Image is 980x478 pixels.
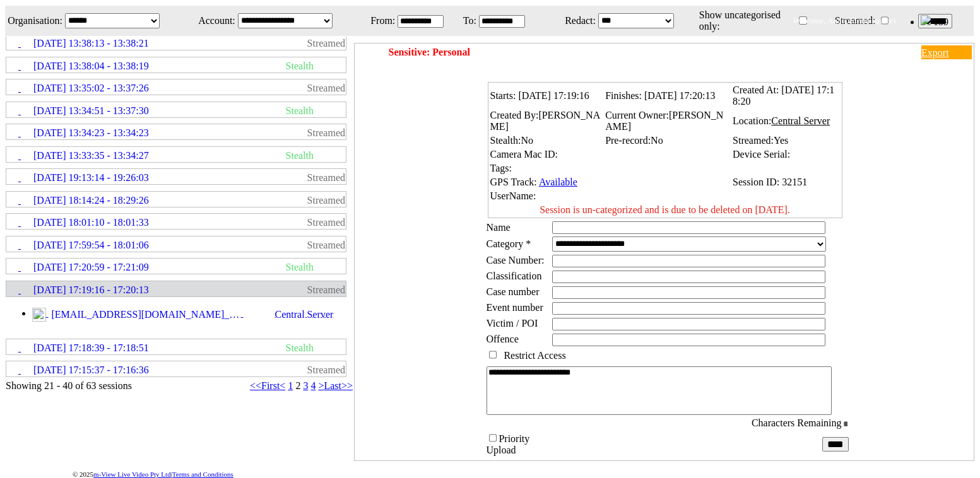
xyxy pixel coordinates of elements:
[7,259,345,273] a: [DATE] 17:20:59 - 17:21:09
[486,348,849,362] td: Restrict Access
[518,90,589,101] span: [DATE] 17:19:16
[651,135,663,146] span: No
[32,308,46,322] img: video24.svg
[7,58,345,72] a: [DATE] 13:38:04 - 13:38:19
[733,85,779,95] span: Created At:
[605,110,723,132] span: [PERSON_NAME]
[6,7,63,35] td: Organisation:
[295,380,300,391] span: 2
[521,135,533,146] span: No
[307,83,345,94] span: Streamed
[732,134,840,147] td: Streamed:
[490,163,512,173] span: Tags:
[490,177,537,187] span: GPS Track:
[310,380,316,391] a: 4
[793,16,896,25] span: Welcome, Aqil (Administrator)
[487,255,545,266] span: Case Number:
[487,318,538,329] span: Victim / POI
[7,362,345,376] a: [DATE] 17:15:37 - 17:16:36
[388,45,888,60] td: Sensitive: Personal
[172,470,233,478] a: Terms and Conditions
[7,103,345,117] a: [DATE] 13:34:51 - 13:37:30
[187,7,236,35] td: Account:
[7,80,345,94] a: [DATE] 13:35:02 - 13:37:26
[7,282,345,296] a: [DATE] 17:19:16 - 17:20:13
[307,38,345,49] span: Streamed
[307,195,345,206] span: Streamed
[644,90,715,101] span: [DATE] 17:20:13
[733,85,834,107] span: [DATE] 17:18:20
[490,109,604,133] td: Created By:
[539,177,577,187] a: Available
[7,340,345,354] a: [DATE] 17:18:39 - 17:18:51
[33,342,149,354] span: [DATE] 17:18:39 - 17:18:51
[286,342,314,354] span: Stealth
[33,127,149,139] span: [DATE] 13:34:23 - 13:34:23
[605,90,642,101] span: Finishes:
[685,417,849,429] div: Characters Remaining
[733,177,779,187] span: Session ID:
[733,149,790,160] span: Device Serial:
[33,150,149,161] span: [DATE] 13:33:35 - 13:34:27
[286,105,314,117] span: Stealth
[7,35,345,49] a: [DATE] 13:38:13 - 13:38:21
[33,105,149,117] span: [DATE] 13:34:51 - 13:37:30
[33,284,149,296] span: [DATE] 17:19:16 - 17:20:13
[7,192,345,206] a: [DATE] 18:14:24 - 18:29:26
[33,195,149,206] span: [DATE] 18:14:24 - 18:29:26
[49,309,241,320] span: matt@mview.com.au_2025_0924_171916_000.mp4
[487,222,511,233] label: Name
[318,380,324,391] a: >
[33,38,149,49] span: [DATE] 13:38:13 - 13:38:21
[487,433,530,455] label: Priority Upload
[307,172,345,184] span: Streamed
[7,237,345,251] a: [DATE] 17:59:54 - 18:01:06
[307,217,345,228] span: Streamed
[288,380,293,391] a: 1
[490,190,536,201] span: UserName:
[605,109,731,133] td: Current Owner:
[324,380,353,391] a: Last>>
[782,177,807,187] span: 32151
[540,204,790,215] span: Session is un-categorized and is due to be deleted on [DATE].
[540,7,596,35] td: Redact:
[33,61,149,72] span: [DATE] 13:38:04 - 13:38:19
[771,115,830,126] span: Central Server
[487,334,519,344] span: Offence
[7,148,345,161] a: [DATE] 13:33:35 - 13:34:27
[487,238,531,249] label: Category *
[6,380,132,391] span: Showing 21 - 40 of 63 sessions
[774,135,788,146] span: Yes
[921,45,972,59] a: Export
[7,214,345,228] a: [DATE] 18:01:10 - 18:01:33
[487,271,542,281] span: Classification
[307,240,345,251] span: Streamed
[33,172,149,184] span: [DATE] 19:13:14 - 19:26:03
[490,90,516,101] span: Starts:
[93,470,171,478] a: m-View Live Video Pty Ltd
[490,134,604,147] td: Stealth:
[933,16,948,27] span: 139
[487,286,540,297] span: Case number
[33,262,149,273] span: [DATE] 17:20:59 - 17:21:09
[921,15,931,25] img: bell25.png
[490,148,731,161] td: Camera Mac ID:
[307,364,345,376] span: Streamed
[286,150,314,161] span: Stealth
[33,217,149,228] span: [DATE] 18:01:10 - 18:01:33
[286,262,314,273] span: Stealth
[363,7,396,35] td: From:
[605,134,731,147] td: Pre-record:
[490,110,601,132] span: [PERSON_NAME]
[280,380,285,391] a: <
[7,170,345,184] a: [DATE] 19:13:14 - 19:26:03
[732,109,840,133] td: Location:
[303,380,308,391] a: 3
[250,380,280,391] a: <<First
[286,61,314,72] span: Stealth
[33,83,149,94] span: [DATE] 13:35:02 - 13:37:26
[33,364,149,376] span: [DATE] 17:15:37 - 17:16:36
[458,7,476,35] td: To:
[244,309,340,320] span: Central Server
[487,302,543,313] span: Event number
